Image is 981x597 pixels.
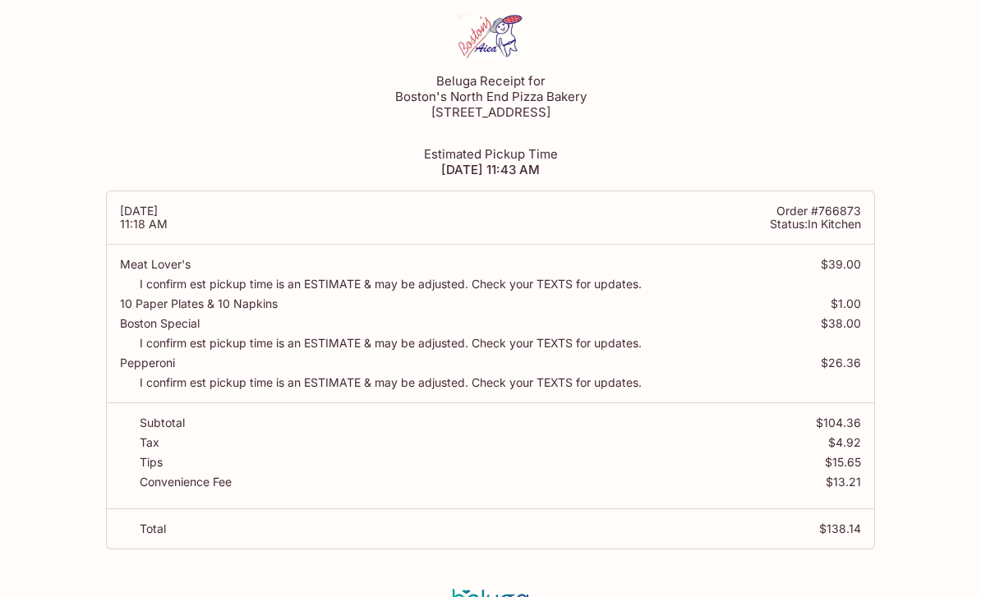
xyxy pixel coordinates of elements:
p: 11:18 AM [120,218,490,231]
p: $4.92 [828,436,861,449]
p: Estimated Pickup Time [96,146,885,162]
p: [DATE] 11:43 AM [96,162,885,177]
p: Tax [140,436,159,449]
p: 10 Paper Plates & 10 Napkins [120,297,831,310]
p: $1.00 [831,297,861,310]
p: $15.65 [825,456,861,469]
p: Meat Lover's [120,258,821,271]
p: $13.21 [826,475,861,489]
p: [DATE] [120,204,490,218]
p: $138.14 [819,522,861,535]
p: Subtotal [140,416,185,429]
p: $104.36 [816,416,861,429]
p: $26.36 [821,356,861,370]
img: eyJidWNrZXQiOiJiZWx1Z2EtbWVkaWEtcHJvZCIsImVkaXRzIjp7InJlc2l6ZSI6eyJmaXQiOiJpbnNpZGUiLCJoZWlnaHQiO... [458,13,523,60]
p: Status: In Kitchen [490,218,861,231]
p: I confirm est pickup time is an ESTIMATE & may be adjusted. Check your TEXTS for updates. [140,278,642,291]
p: Pepperoni [120,356,821,370]
p: I confirm est pickup time is an ESTIMATE & may be adjusted. Check your TEXTS for updates. [140,376,642,389]
p: Convenience Fee [140,475,232,489]
p: I confirm est pickup time is an ESTIMATE & may be adjusted. Check your TEXTS for updates. [140,337,642,350]
p: $39.00 [821,258,861,271]
p: Tips [140,456,163,469]
p: Boston Special [120,317,821,330]
p: Order # 766873 [490,204,861,218]
p: $38.00 [821,317,861,330]
p: [STREET_ADDRESS] [96,104,885,120]
p: Beluga Receipt for Boston's North End Pizza Bakery [96,73,885,104]
p: Total [140,522,166,535]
